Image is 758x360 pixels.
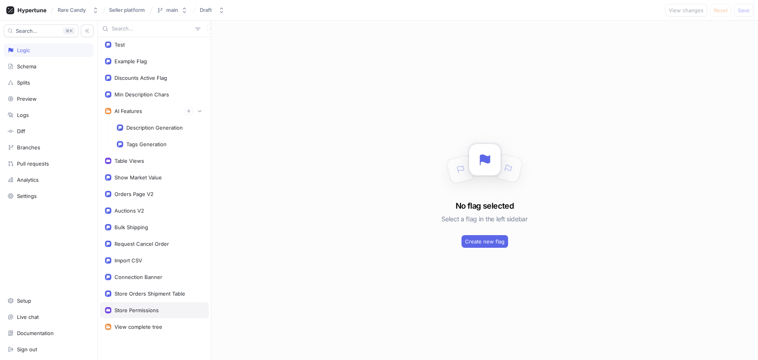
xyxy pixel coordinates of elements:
[17,144,40,151] div: Branches
[17,96,37,102] div: Preview
[17,346,37,352] div: Sign out
[114,108,142,114] div: AI Features
[17,63,36,70] div: Schema
[714,8,728,13] span: Reset
[17,298,31,304] div: Setup
[114,191,154,197] div: Orders Page V2
[17,177,39,183] div: Analytics
[114,207,144,214] div: Auctions V2
[114,58,147,64] div: Example Flag
[114,158,144,164] div: Table Views
[58,7,86,13] div: Rare Candy
[734,4,753,17] button: Save
[17,47,30,53] div: Logic
[665,4,707,17] button: View changes
[17,314,39,320] div: Live chat
[17,193,37,199] div: Settings
[738,8,750,13] span: Save
[462,235,508,248] button: Create new flag
[114,290,185,297] div: Store Orders Shipment Table
[710,4,731,17] button: Reset
[200,7,212,13] div: Draft
[126,124,183,131] div: Description Generation
[114,307,159,313] div: Store Permissions
[456,200,514,212] h3: No flag selected
[166,7,178,13] div: main
[114,91,169,98] div: Min Description Chars
[126,141,167,147] div: Tags Generation
[17,160,49,167] div: Pull requests
[114,257,142,264] div: Import CSV
[114,274,162,280] div: Connection Banner
[154,4,191,17] button: main
[114,41,125,48] div: Test
[669,8,704,13] span: View changes
[112,25,192,33] input: Search...
[63,27,75,35] div: K
[4,25,79,37] button: Search...K
[114,174,162,181] div: Show Market Value
[114,224,148,230] div: Bulk Shipping
[114,75,167,81] div: Discounts Active Flag
[465,239,505,244] span: Create new flag
[54,4,102,17] button: Rare Candy
[17,330,54,336] div: Documentation
[114,241,169,247] div: Request Cancel Order
[114,324,162,330] div: View complete tree
[17,79,30,86] div: Splits
[17,128,25,134] div: Diff
[197,4,228,17] button: Draft
[4,326,94,340] a: Documentation
[17,112,29,118] div: Logs
[109,7,145,13] span: Seller platform
[16,28,38,33] span: Search...
[441,212,527,226] h5: Select a flag in the left sidebar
